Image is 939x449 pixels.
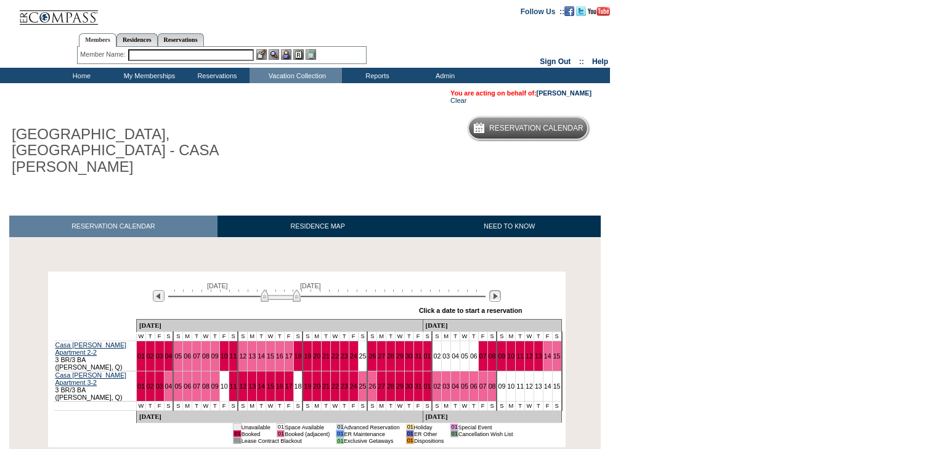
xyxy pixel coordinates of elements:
td: W [525,332,534,341]
a: 10 [507,382,514,390]
td: S [293,332,303,341]
td: T [469,402,478,411]
a: Help [592,57,608,66]
td: Reports [342,68,410,83]
a: 02 [433,382,441,390]
img: b_calculator.gif [306,49,316,60]
a: 05 [174,352,182,360]
td: F [155,402,164,411]
a: 10 [221,382,228,390]
td: [DATE] [136,411,423,423]
td: W [460,332,469,341]
a: 06 [470,352,478,360]
a: Residences [116,33,158,46]
td: T [257,402,266,411]
span: [DATE] [300,282,321,289]
td: F [543,332,552,341]
a: 30 [405,382,413,390]
td: T [339,402,349,411]
td: [DATE] [136,320,423,332]
a: 20 [313,382,320,390]
a: RESERVATION CALENDAR [9,216,217,237]
td: W [201,332,210,341]
img: Reservations [293,49,304,60]
a: 26 [368,352,376,360]
td: S [367,332,376,341]
td: T [145,402,155,411]
td: 01 [450,424,458,431]
td: ER Other [414,431,444,437]
td: Booked [241,431,270,437]
td: Home [46,68,114,83]
a: 28 [387,352,394,360]
td: F [543,402,552,411]
a: 09 [498,382,505,390]
td: F [349,402,358,411]
td: Space Available [285,424,330,431]
td: 01 [406,437,413,444]
td: 01 [277,424,284,431]
a: 22 [331,352,339,360]
td: [DATE] [423,411,561,423]
a: 28 [387,382,394,390]
a: 22 [331,382,339,390]
span: You are acting on behalf of: [450,89,591,97]
td: T [322,402,331,411]
td: T [404,332,413,341]
td: Holiday [414,424,444,431]
a: 16 [276,382,283,390]
td: T [516,332,525,341]
a: 21 [322,382,330,390]
a: 01 [137,352,145,360]
td: S [358,332,367,341]
td: ER Maintenance [344,431,400,437]
a: 29 [396,382,404,390]
a: 13 [535,352,542,360]
td: S [238,332,247,341]
td: S [487,332,497,341]
td: M [183,402,192,411]
td: F [349,332,358,341]
a: 13 [535,382,542,390]
a: 02 [433,352,441,360]
a: 07 [479,382,487,390]
a: 07 [479,352,487,360]
td: [DATE] [423,320,561,332]
a: 02 [147,352,154,360]
a: 14 [544,382,551,390]
td: S [423,402,432,411]
a: Casa [PERSON_NAME] Apartment 3-2 [55,371,126,386]
a: 06 [184,382,191,390]
a: 08 [489,352,496,360]
a: 27 [378,352,385,360]
td: Dispositions [414,437,444,444]
a: 23 [341,352,348,360]
a: 01 [137,382,145,390]
td: S [164,402,173,411]
td: S [497,332,506,341]
a: 24 [350,382,357,390]
a: 29 [396,352,404,360]
a: 20 [313,352,320,360]
td: T [210,332,219,341]
td: S [238,402,247,411]
td: F [284,332,293,341]
td: T [192,402,201,411]
a: 25 [359,352,367,360]
a: 12 [239,352,246,360]
td: Unavailable [241,424,270,431]
td: S [423,332,432,341]
td: Follow Us :: [521,6,564,16]
td: F [478,402,487,411]
a: 13 [248,352,256,360]
h1: [GEOGRAPHIC_DATA], [GEOGRAPHIC_DATA] - CASA [PERSON_NAME] [9,124,285,177]
td: S [303,402,312,411]
td: S [229,402,238,411]
td: T [192,332,201,341]
td: S [487,402,497,411]
a: RESIDENCE MAP [217,216,418,237]
td: My Memberships [114,68,182,83]
a: 18 [295,382,302,390]
a: 11 [230,352,237,360]
td: S [432,402,441,411]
